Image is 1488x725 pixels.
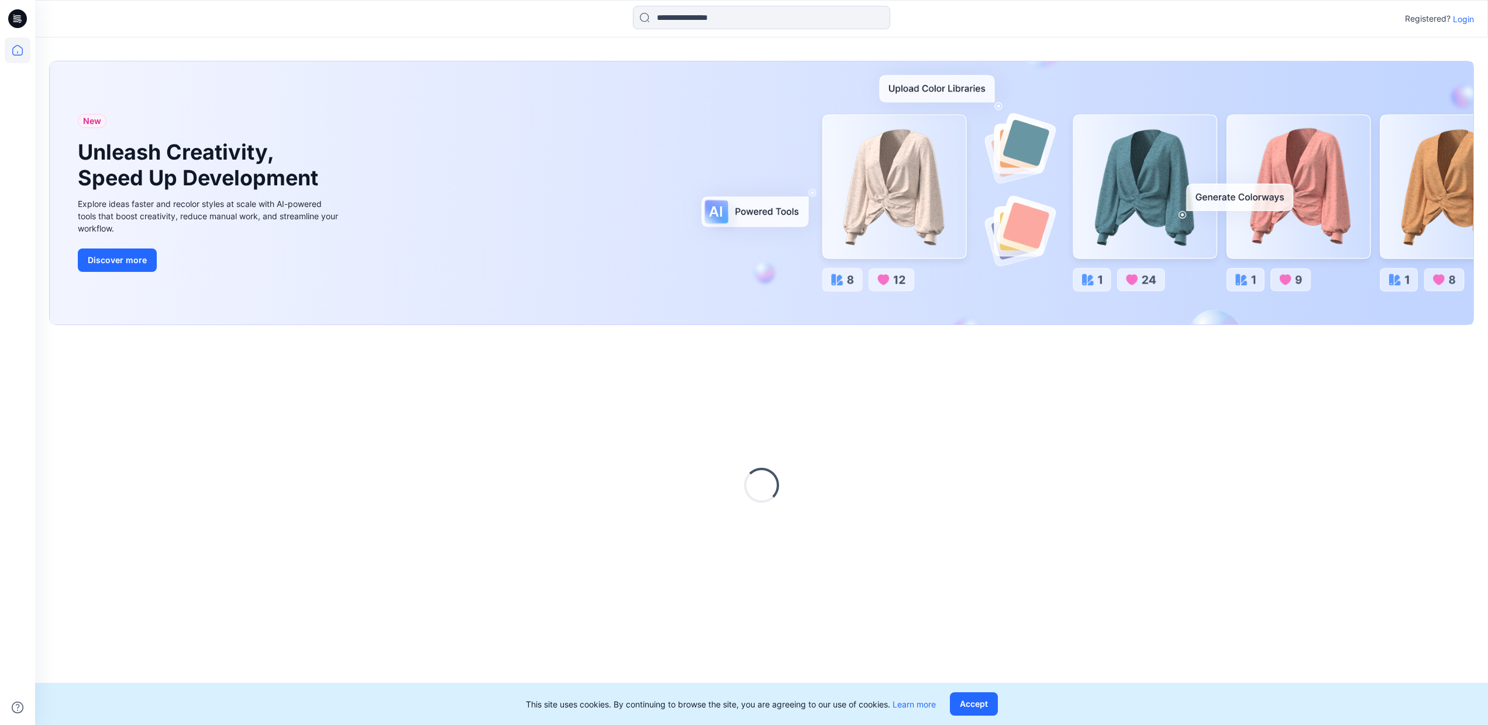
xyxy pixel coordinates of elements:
[526,698,936,710] p: This site uses cookies. By continuing to browse the site, you are agreeing to our use of cookies.
[1405,12,1451,26] p: Registered?
[78,140,323,190] h1: Unleash Creativity, Speed Up Development
[83,114,101,128] span: New
[1453,13,1474,25] p: Login
[78,248,157,272] button: Discover more
[893,699,936,709] a: Learn more
[78,248,341,272] a: Discover more
[950,692,998,716] button: Accept
[78,198,341,234] div: Explore ideas faster and recolor styles at scale with AI-powered tools that boost creativity, red...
